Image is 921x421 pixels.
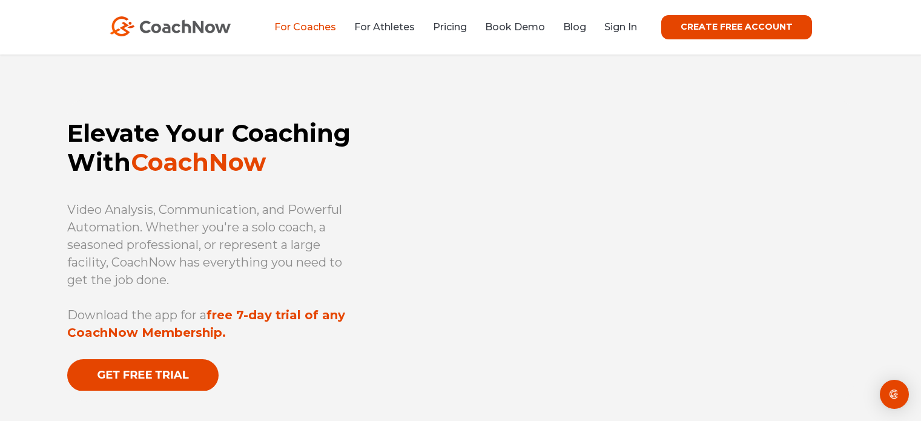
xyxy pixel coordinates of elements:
[67,308,345,340] strong: free 7-day trial of any CoachNow Membership.
[880,380,909,409] div: Open Intercom Messenger
[433,21,467,33] a: Pricing
[604,21,637,33] a: Sign In
[274,21,336,33] a: For Coaches
[354,21,415,33] a: For Athletes
[414,113,854,365] iframe: YouTube video player
[563,21,586,33] a: Blog
[485,21,545,33] a: Book Demo
[67,201,365,289] p: Video Analysis, Communication, and Powerful Automation. Whether you're a solo coach, a seasoned p...
[67,359,219,391] img: GET FREE TRIAL
[661,15,812,39] a: CREATE FREE ACCOUNT
[67,307,365,342] p: Download the app for a
[110,16,231,36] img: CoachNow Logo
